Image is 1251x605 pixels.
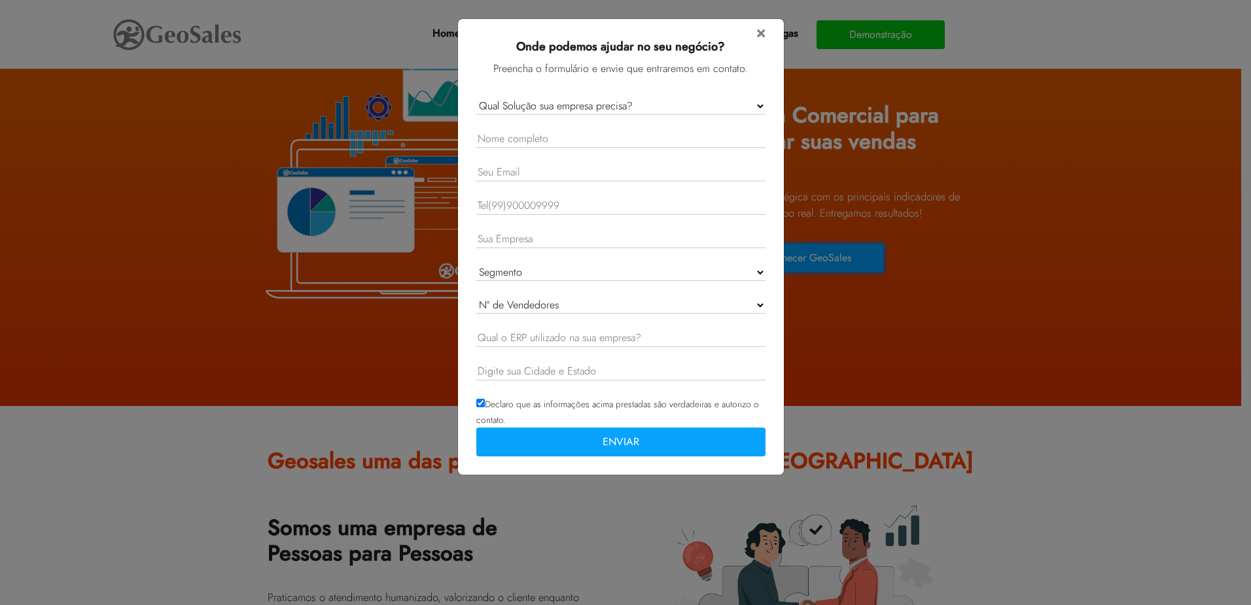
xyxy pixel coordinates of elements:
[476,428,766,456] button: ENVIAR
[756,20,766,43] span: ×
[476,397,766,450] small: Declaro que as informações acima prestadas são verdadeiras e autorizo o contato.
[476,363,766,380] input: Digite sua Cidade e Estado
[476,230,766,248] input: Sua Empresa
[476,329,766,347] input: Qual o ERP utilizado na sua empresa?
[756,24,766,40] button: Close
[516,38,725,55] b: Onde podemos ajudar no seu negócio?
[476,130,766,148] input: Nome completo
[476,197,766,215] input: Tel(99)900009999
[476,164,766,181] input: Seu Email
[493,61,748,77] label: Preencha o formulário e envie que entraremos em contato.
